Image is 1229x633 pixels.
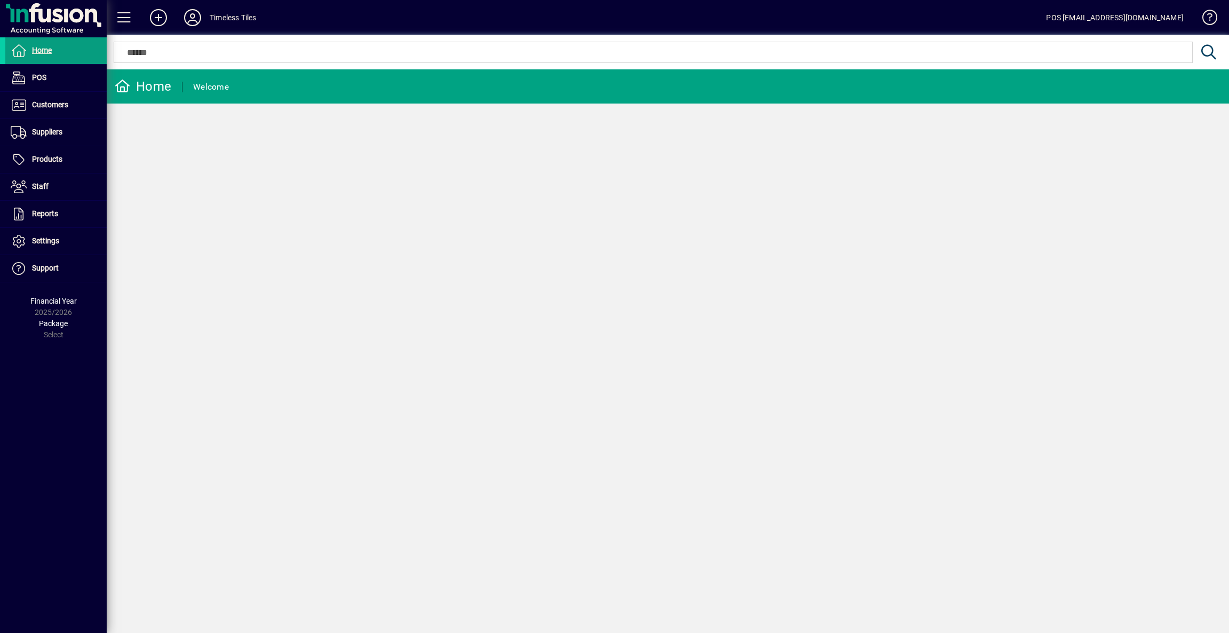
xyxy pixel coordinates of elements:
[32,100,68,109] span: Customers
[193,78,229,96] div: Welcome
[32,236,59,245] span: Settings
[115,78,171,95] div: Home
[39,319,68,328] span: Package
[5,92,107,118] a: Customers
[32,128,62,136] span: Suppliers
[32,209,58,218] span: Reports
[5,228,107,255] a: Settings
[5,119,107,146] a: Suppliers
[5,173,107,200] a: Staff
[32,182,49,191] span: Staff
[210,9,256,26] div: Timeless Tiles
[30,297,77,305] span: Financial Year
[1194,2,1216,37] a: Knowledge Base
[5,255,107,282] a: Support
[1046,9,1184,26] div: POS [EMAIL_ADDRESS][DOMAIN_NAME]
[32,264,59,272] span: Support
[32,73,46,82] span: POS
[5,146,107,173] a: Products
[32,155,62,163] span: Products
[32,46,52,54] span: Home
[141,8,175,27] button: Add
[175,8,210,27] button: Profile
[5,65,107,91] a: POS
[5,201,107,227] a: Reports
